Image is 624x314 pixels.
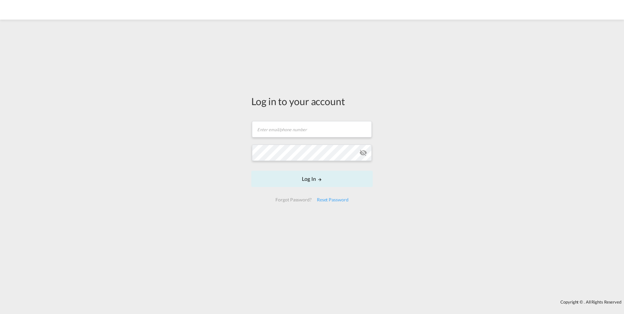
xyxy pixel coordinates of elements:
[359,149,367,157] md-icon: icon-eye-off
[252,121,372,137] input: Enter email/phone number
[273,194,314,206] div: Forgot Password?
[251,94,373,108] div: Log in to your account
[251,171,373,187] button: LOGIN
[314,194,351,206] div: Reset Password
